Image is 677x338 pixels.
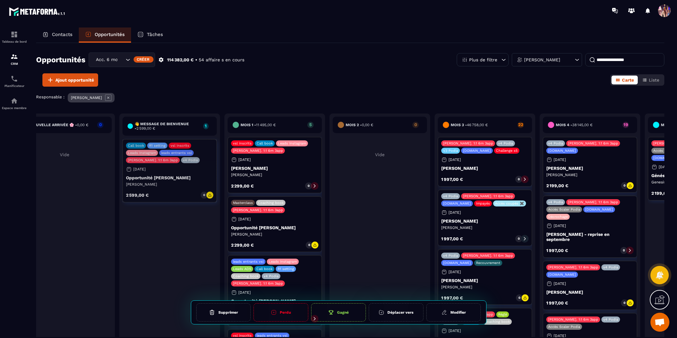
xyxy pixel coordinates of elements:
[585,207,613,212] p: [DOMAIN_NAME]
[441,278,529,283] p: [PERSON_NAME]
[128,144,144,148] p: Call book
[346,123,373,127] h6: Mois 2 -
[97,122,103,127] p: 0
[649,77,659,83] span: Liste
[441,225,529,230] p: [PERSON_NAME]
[231,243,254,247] p: 2 299,00 €
[195,57,197,63] p: •
[467,123,488,127] span: 46 758,00 €
[89,52,155,67] div: Search for option
[280,310,291,315] h6: Perdu
[498,141,513,145] p: v4 Podia
[126,182,213,187] p: [PERSON_NAME]
[233,208,283,212] p: [PERSON_NAME]. 1:1 6m 3app
[203,124,209,128] p: 1
[333,152,427,157] p: Vide
[412,122,419,127] p: 0
[650,313,669,332] a: Ouvrir le chat
[233,274,259,278] p: Coaching book
[10,53,18,60] img: formation
[52,32,72,37] p: Contacts
[10,75,18,83] img: scheduler
[10,97,18,105] img: automations
[548,265,598,269] p: [PERSON_NAME]. 1:1 6m 3app
[257,141,273,145] p: Call book
[17,152,112,157] p: Vide
[443,149,458,153] p: V3 Podia
[603,265,618,269] p: v4 Podia
[258,201,284,205] p: Coaching book
[554,224,566,228] p: [DATE]
[548,215,568,219] p: Décrochage
[238,157,251,162] p: [DATE]
[2,92,27,114] a: automationsautomationsEspace membre
[443,254,458,258] p: v4 Podia
[476,201,490,206] p: Impayés
[233,260,264,264] p: leads entrants vsl
[495,201,524,206] p: Accès coupés ✖️
[278,267,294,271] p: R1 setting
[443,201,471,206] p: [DOMAIN_NAME]
[42,73,98,87] button: Ajout opportunité
[448,329,461,333] p: [DATE]
[2,84,27,88] p: Planificateur
[441,218,529,224] p: [PERSON_NAME]
[546,183,568,188] p: 2 199,00 €
[448,210,461,215] p: [DATE]
[441,166,529,171] p: [PERSON_NAME]
[30,123,88,127] h6: Nouvelle arrivée 🌸 -
[218,310,238,315] h6: Supprimer
[149,144,166,148] p: R1 setting
[233,149,283,153] p: [PERSON_NAME]. 1:1 6m 3app
[469,58,497,62] p: Plus de filtre
[36,53,85,66] h2: Opportunités
[548,273,576,277] p: [DOMAIN_NAME]
[2,70,27,92] a: schedulerschedulerPlanificateur
[2,40,27,43] p: Tableau de bord
[517,122,524,127] p: 22
[36,28,79,43] a: Contacts
[622,77,634,83] span: Carte
[623,122,629,127] p: 19
[443,261,471,265] p: [DOMAIN_NAME]
[307,122,314,127] p: 5
[128,158,178,163] p: [PERSON_NAME]. 1:1 6m 3app
[161,151,192,155] p: leads entrants vsl
[337,310,349,315] h6: Gagné
[128,151,156,155] p: Leads Instagram
[231,166,318,171] p: [PERSON_NAME]
[131,28,169,43] a: Tâches
[554,281,566,286] p: [DATE]
[546,232,634,242] p: [PERSON_NAME] - reprise en septembre
[441,285,529,290] p: [PERSON_NAME]
[2,48,27,70] a: formationformationCRM
[134,56,154,63] div: Créer
[450,310,466,315] h6: Modifier
[233,281,283,286] p: [PERSON_NAME]. 1:1 6m 3app
[548,141,563,145] p: v4 Podia
[362,123,373,127] span: 0,00 €
[546,248,568,253] p: 1 997,00 €
[233,334,252,338] p: vsl inscrits
[623,248,625,253] p: 0
[269,260,297,264] p: Leads Instagram
[463,149,491,153] p: [DOMAIN_NAME]
[548,149,576,153] p: [DOMAIN_NAME]
[518,177,520,181] p: 0
[568,200,618,204] p: [PERSON_NAME]. 1:1 6m 3app
[256,267,273,271] p: Call book
[496,149,517,153] p: Challenge s5
[94,56,118,63] span: Acc. 6 mois - 3 appels
[278,141,306,145] p: Leads Instagram
[79,28,131,43] a: Opportunités
[546,166,634,171] p: [PERSON_NAME]
[448,270,461,274] p: [DATE]
[441,237,463,241] p: 1 997,00 €
[546,290,634,295] p: [PERSON_NAME]
[448,157,461,162] p: [DATE]
[524,58,560,62] p: [PERSON_NAME]
[548,207,580,212] p: Accès Scaler Podia
[2,26,27,48] a: formationformationTableau de bord
[238,290,251,295] p: [DATE]
[147,32,163,37] p: Tâches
